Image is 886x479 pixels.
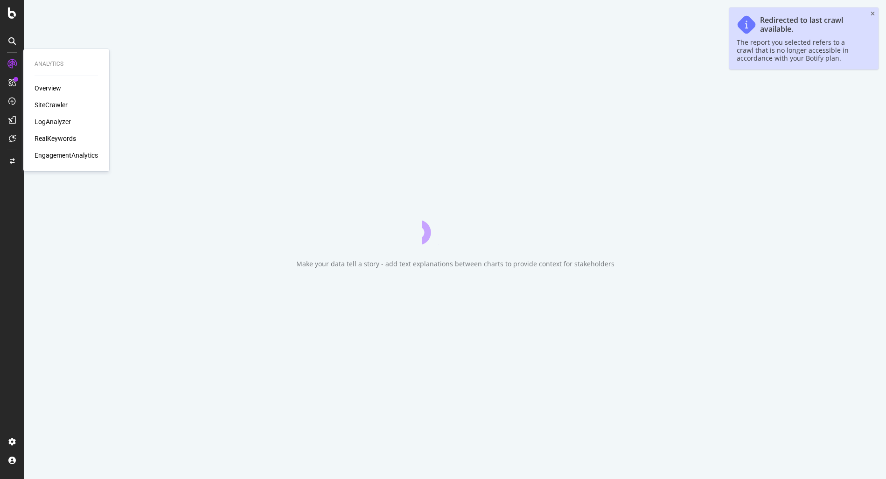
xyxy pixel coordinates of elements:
div: animation [422,211,489,244]
a: SiteCrawler [35,100,68,110]
div: The report you selected refers to a crawl that is no longer accessible in accordance with your Bo... [737,38,862,62]
a: RealKeywords [35,134,76,143]
div: Make your data tell a story - add text explanations between charts to provide context for stakeho... [296,259,614,269]
div: Analytics [35,60,98,68]
div: Redirected to last crawl available. [760,16,862,34]
div: close toast [871,11,875,17]
a: LogAnalyzer [35,117,71,126]
a: EngagementAnalytics [35,151,98,160]
a: Overview [35,83,61,93]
